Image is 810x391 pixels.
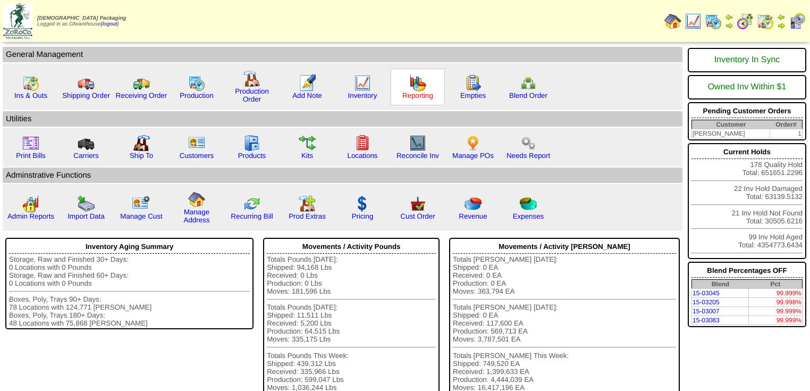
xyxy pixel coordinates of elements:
[78,195,95,212] img: import.gif
[348,91,377,99] a: Inventory
[354,74,371,91] img: line_graph.gif
[243,135,260,152] img: cabinet.gif
[3,111,682,127] td: Utilities
[705,13,722,30] img: calendarprod.gif
[9,255,250,327] div: Storage, Raw and Finished 30+ Days: 0 Locations with 0 Pounds Storage, Raw and Finished 60+ Days:...
[78,135,95,152] img: truck3.gif
[691,120,770,129] th: Customer
[180,152,214,160] a: Customers
[243,70,260,87] img: factory.gif
[459,212,487,220] a: Revenue
[347,152,377,160] a: Locations
[180,91,214,99] a: Production
[130,152,153,160] a: Ship To
[507,152,550,160] a: Needs Report
[409,74,426,91] img: graph.gif
[9,240,250,254] div: Inventory Aging Summary
[16,152,46,160] a: Print Bills
[188,74,205,91] img: calendarprod.gif
[402,91,433,99] a: Reporting
[235,87,269,103] a: Production Order
[725,21,733,30] img: arrowright.gif
[664,13,681,30] img: home.gif
[749,289,803,298] td: 99.999%
[693,289,720,297] a: 15-03045
[452,152,494,160] a: Manage POs
[101,21,119,27] a: (logout)
[691,77,803,97] div: Owned Inv Within $1
[465,135,482,152] img: po.png
[37,15,126,27] span: Logged in as Gfwarehouse
[133,135,150,152] img: factory2.gif
[465,195,482,212] img: pie_chart.png
[400,212,435,220] a: Cust Order
[749,280,803,289] th: Pct
[777,21,786,30] img: arrowright.gif
[693,298,720,306] a: 15-03205
[749,316,803,325] td: 99.999%
[509,91,547,99] a: Blend Order
[460,91,486,99] a: Empties
[299,74,316,91] img: orders.gif
[132,195,151,212] img: managecust.png
[770,129,803,138] td: 1
[465,74,482,91] img: workorder.gif
[120,212,162,220] a: Manage Cust
[691,280,748,289] th: Blend
[22,74,39,91] img: calendarinout.gif
[238,152,266,160] a: Products
[289,212,326,220] a: Prod Extras
[352,212,374,220] a: Pricing
[789,13,806,30] img: calendarcustomer.gif
[354,195,371,212] img: dollar.gif
[396,152,439,160] a: Reconcile Inv
[520,195,537,212] img: pie_chart2.png
[301,152,313,160] a: Kits
[299,195,316,212] img: prodextras.gif
[409,135,426,152] img: line_graph2.gif
[299,135,316,152] img: workflow.gif
[188,191,205,208] img: home.gif
[691,50,803,70] div: Inventory In Sync
[62,91,110,99] a: Shipping Order
[22,135,39,152] img: invoice2.gif
[513,212,544,220] a: Expenses
[133,74,150,91] img: truck2.gif
[73,152,98,160] a: Carriers
[757,13,774,30] img: calendarinout.gif
[693,307,720,315] a: 15-03007
[116,91,167,99] a: Receiving Order
[267,240,436,254] div: Movements / Activity Pounds
[231,212,273,220] a: Recurring Bill
[3,168,682,183] td: Adminstrative Functions
[737,13,754,30] img: calendarblend.gif
[7,212,54,220] a: Admin Reports
[3,3,32,39] img: zoroco-logo-small.webp
[685,13,702,30] img: line_graph.gif
[37,15,126,21] span: [DEMOGRAPHIC_DATA] Packaging
[691,145,803,159] div: Current Holds
[725,13,733,21] img: arrowleft.gif
[749,298,803,307] td: 99.998%
[22,195,39,212] img: graph2.png
[770,120,803,129] th: Order#
[3,47,682,62] td: General Management
[749,307,803,316] td: 99.999%
[693,317,720,324] a: 15-03083
[409,195,426,212] img: cust_order.png
[184,208,210,224] a: Manage Address
[520,135,537,152] img: workflow.png
[14,91,47,99] a: Ins & Outs
[292,91,322,99] a: Add Note
[520,74,537,91] img: network.png
[691,129,770,138] td: [PERSON_NAME]
[691,264,803,278] div: Blend Percentages OFF
[67,212,105,220] a: Import Data
[188,135,205,152] img: customers.gif
[78,74,95,91] img: truck.gif
[354,135,371,152] img: locations.gif
[453,240,676,254] div: Movements / Activity [PERSON_NAME]
[777,13,786,21] img: arrowleft.gif
[243,195,260,212] img: reconcile.gif
[688,143,806,259] div: 178 Quality Hold Total: 651651.2296 22 Inv Hold Damaged Total: 63139.5132 21 Inv Hold Not Found T...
